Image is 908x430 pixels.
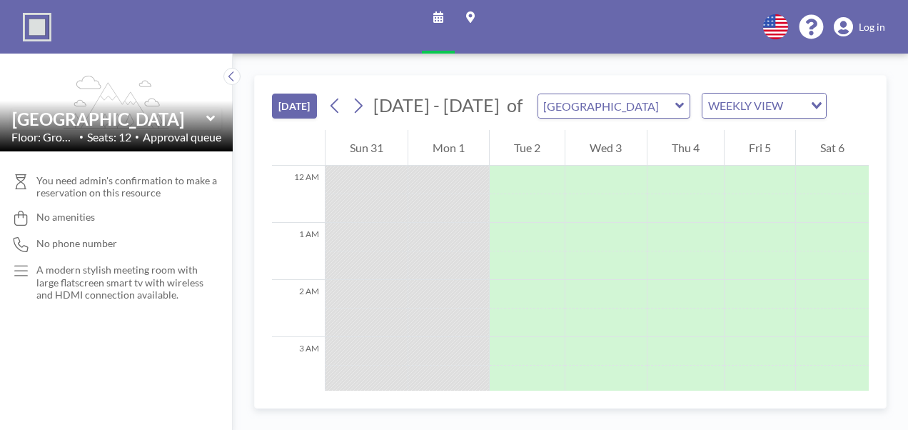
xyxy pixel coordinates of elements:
[490,130,565,166] div: Tue 2
[647,130,724,166] div: Thu 4
[36,174,221,199] span: You need admin's confirmation to make a reservation on this resource
[11,130,76,144] span: Floor: Ground Fl...
[272,223,325,280] div: 1 AM
[373,94,500,116] span: [DATE] - [DATE]
[36,264,204,301] p: A modern stylish meeting room with large flatscreen smart tv with wireless and HDMI connection av...
[143,130,221,144] span: Approval queue
[705,96,786,115] span: WEEKLY VIEW
[23,13,51,41] img: organization-logo
[326,130,408,166] div: Sun 31
[12,109,206,129] input: Vista Meeting Room
[135,132,139,141] span: •
[36,237,117,250] span: No phone number
[507,94,523,116] span: of
[79,132,84,141] span: •
[834,17,885,37] a: Log in
[408,130,489,166] div: Mon 1
[272,94,317,119] button: [DATE]
[565,130,646,166] div: Wed 3
[36,211,95,224] span: No amenities
[272,166,325,223] div: 12 AM
[702,94,826,118] div: Search for option
[272,280,325,337] div: 2 AM
[272,337,325,394] div: 3 AM
[787,96,802,115] input: Search for option
[538,94,675,118] input: Vista Meeting Room
[796,130,869,166] div: Sat 6
[725,130,795,166] div: Fri 5
[87,130,131,144] span: Seats: 12
[859,21,885,34] span: Log in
